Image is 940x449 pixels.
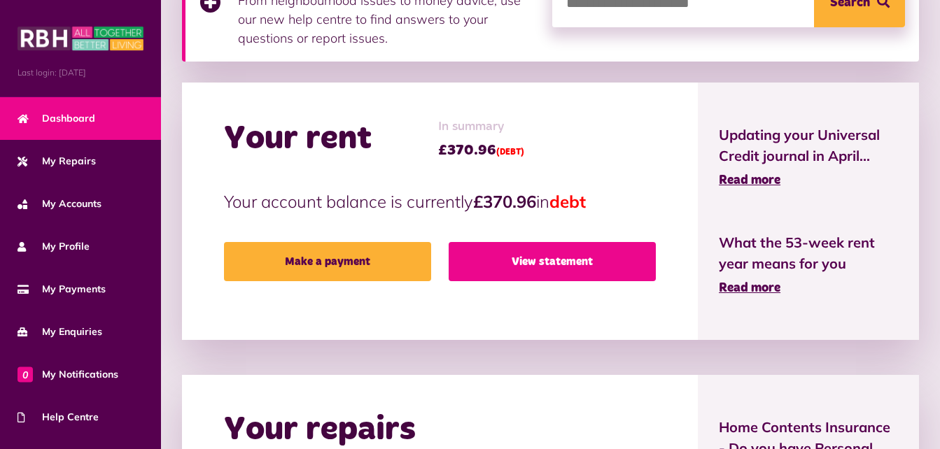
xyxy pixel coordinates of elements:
[438,140,524,161] span: £370.96
[549,191,586,212] span: debt
[17,367,118,382] span: My Notifications
[719,174,780,187] span: Read more
[17,239,90,254] span: My Profile
[438,117,524,136] span: In summary
[17,66,143,79] span: Last login: [DATE]
[719,282,780,294] span: Read more
[224,119,372,159] h2: Your rent
[719,232,898,274] span: What the 53-week rent year means for you
[17,325,102,339] span: My Enquiries
[224,189,656,214] p: Your account balance is currently in
[719,232,898,298] a: What the 53-week rent year means for you Read more
[17,197,101,211] span: My Accounts
[17,410,99,425] span: Help Centre
[17,282,106,297] span: My Payments
[17,154,96,169] span: My Repairs
[719,124,898,166] span: Updating your Universal Credit journal in April...
[473,191,536,212] strong: £370.96
[17,111,95,126] span: Dashboard
[719,124,898,190] a: Updating your Universal Credit journal in April... Read more
[224,242,431,281] a: Make a payment
[17,24,143,52] img: MyRBH
[449,242,656,281] a: View statement
[496,148,524,157] span: (DEBT)
[17,366,33,382] span: 0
